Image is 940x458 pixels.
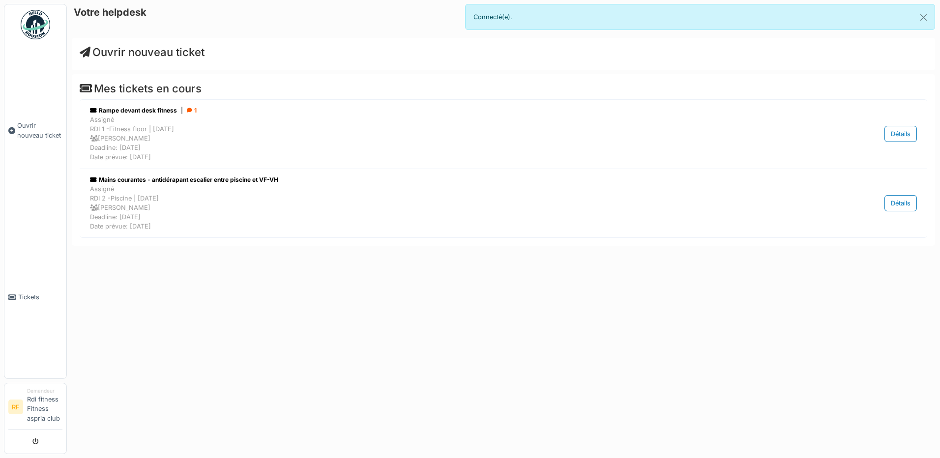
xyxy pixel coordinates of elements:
span: Ouvrir nouveau ticket [17,121,62,140]
a: Tickets [4,216,66,378]
div: Demandeur [27,387,62,395]
div: Assigné RDI 2 -Piscine | [DATE] [PERSON_NAME] Deadline: [DATE] Date prévue: [DATE] [90,184,796,231]
a: Ouvrir nouveau ticket [80,46,205,58]
div: Mains courantes - antidérapant escalier entre piscine et VF-VH [90,175,796,184]
a: Ouvrir nouveau ticket [4,45,66,216]
div: Connecté(e). [465,4,935,30]
h4: Mes tickets en cours [80,82,927,95]
li: RF [8,400,23,414]
div: Rampe devant desk fitness [90,106,796,115]
img: Badge_color-CXgf-gQk.svg [21,10,50,39]
h6: Votre helpdesk [74,6,147,18]
a: Rampe devant desk fitness| 1 AssignéRDI 1 -Fitness floor | [DATE] [PERSON_NAME]Deadline: [DATE]Da... [88,104,919,165]
div: Assigné RDI 1 -Fitness floor | [DATE] [PERSON_NAME] Deadline: [DATE] Date prévue: [DATE] [90,115,796,162]
span: Tickets [18,292,62,302]
button: Close [912,4,935,30]
div: Détails [884,195,917,211]
a: Mains courantes - antidérapant escalier entre piscine et VF-VH AssignéRDI 2 -Piscine | [DATE] [PE... [88,173,919,234]
li: Rdi fitness Fitness aspria club [27,387,62,427]
div: 1 [187,106,197,115]
span: | [181,106,183,115]
div: Détails [884,126,917,142]
a: RF DemandeurRdi fitness Fitness aspria club [8,387,62,429]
